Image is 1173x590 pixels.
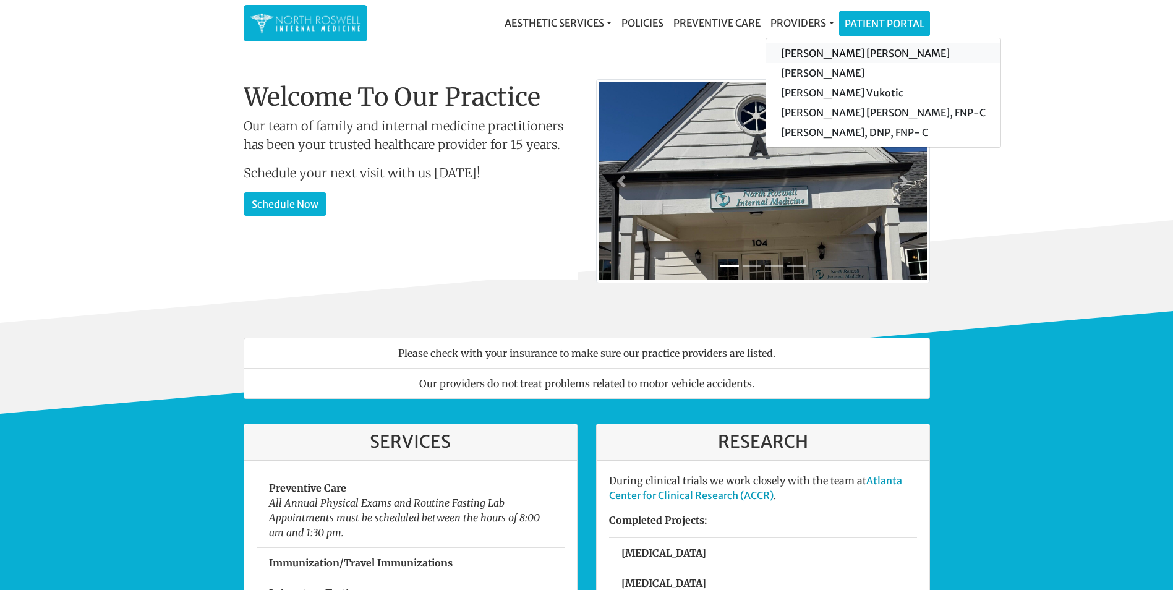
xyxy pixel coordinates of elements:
[244,82,578,112] h1: Welcome To Our Practice
[244,338,930,369] li: Please check with your insurance to make sure our practice providers are listed.
[609,473,917,503] p: During clinical trials we work closely with the team at .
[244,117,578,154] p: Our team of family and internal medicine practitioners has been your trusted healthcare provider ...
[250,11,361,35] img: North Roswell Internal Medicine
[766,63,1000,83] a: [PERSON_NAME]
[766,103,1000,122] a: [PERSON_NAME] [PERSON_NAME], FNP-C
[840,11,929,36] a: Patient Portal
[244,368,930,399] li: Our providers do not treat problems related to motor vehicle accidents.
[621,547,706,559] strong: [MEDICAL_DATA]
[244,164,578,182] p: Schedule your next visit with us [DATE]!
[609,514,707,526] strong: Completed Projects:
[244,192,326,216] a: Schedule Now
[766,83,1000,103] a: [PERSON_NAME] Vukotic
[616,11,668,35] a: Policies
[766,122,1000,142] a: [PERSON_NAME], DNP, FNP- C
[269,497,540,539] em: All Annual Physical Exams and Routine Fasting Lab Appointments must be scheduled between the hour...
[269,557,453,569] strong: Immunization/Travel Immunizations
[257,432,565,453] h3: Services
[668,11,766,35] a: Preventive Care
[766,43,1000,63] a: [PERSON_NAME] [PERSON_NAME]
[766,11,838,35] a: Providers
[269,482,346,494] strong: Preventive Care
[609,474,902,502] a: Atlanta Center for Clinical Research (ACCR)
[621,577,706,589] strong: [MEDICAL_DATA]
[500,11,616,35] a: Aesthetic Services
[609,432,917,453] h3: Research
